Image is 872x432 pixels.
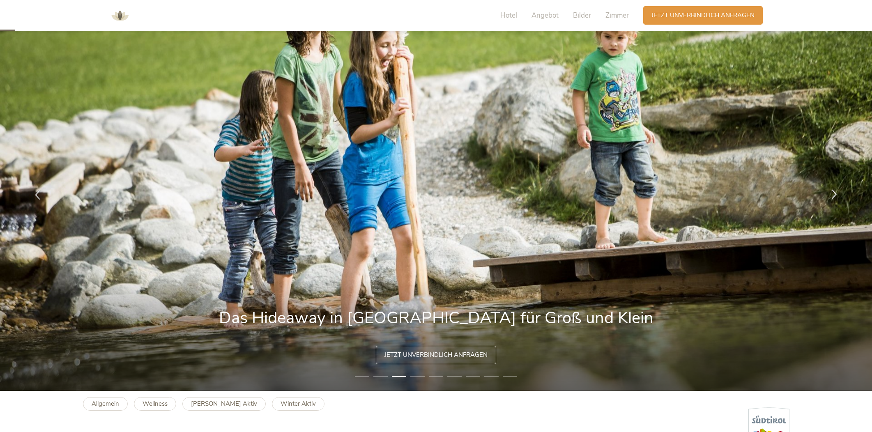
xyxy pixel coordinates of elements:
span: Jetzt unverbindlich anfragen [651,11,755,20]
a: Allgemein [83,397,128,411]
b: [PERSON_NAME] Aktiv [191,400,257,408]
a: Winter Aktiv [272,397,324,411]
span: Bilder [573,11,591,20]
b: Allgemein [92,400,119,408]
span: Jetzt unverbindlich anfragen [384,351,488,359]
a: AMONTI & LUNARIS Wellnessresort [108,12,132,18]
span: Hotel [500,11,517,20]
img: AMONTI & LUNARIS Wellnessresort [108,3,132,28]
a: [PERSON_NAME] Aktiv [182,397,266,411]
span: Angebot [531,11,559,20]
b: Wellness [143,400,168,408]
b: Winter Aktiv [281,400,316,408]
a: Wellness [134,397,176,411]
span: Zimmer [605,11,629,20]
